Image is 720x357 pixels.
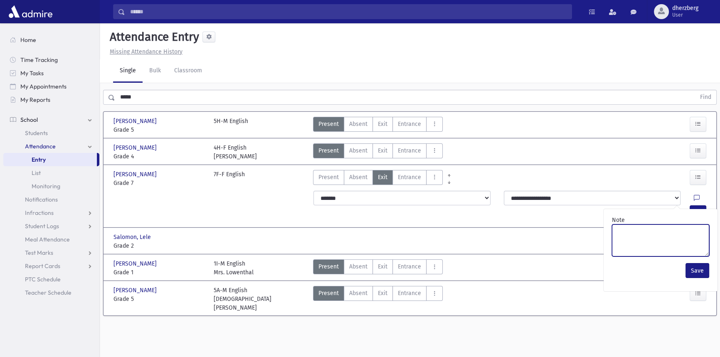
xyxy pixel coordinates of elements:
span: Exit [378,262,387,271]
span: Entrance [398,173,421,182]
span: PTC Schedule [25,276,61,283]
a: Students [3,126,99,140]
span: Present [318,120,339,128]
span: Present [318,289,339,298]
span: Entrance [398,146,421,155]
span: Home [20,36,36,44]
a: Meal Attendance [3,233,99,246]
span: Attendance [25,143,56,150]
a: My Tasks [3,66,99,80]
a: Entry [3,153,97,166]
span: [PERSON_NAME] [113,117,158,126]
span: Entrance [398,289,421,298]
img: AdmirePro [7,3,54,20]
a: Attendance [3,140,99,153]
span: User [672,12,698,18]
a: Student Logs [3,219,99,233]
span: Test Marks [25,249,53,256]
span: Grade 5 [113,126,205,134]
span: Exit [378,146,387,155]
span: Absent [349,146,367,155]
div: AttTypes [313,117,443,134]
div: AttTypes [313,286,443,312]
a: Teacher Schedule [3,286,99,299]
span: Grade 7 [113,179,205,187]
span: Absent [349,120,367,128]
span: Exit [378,289,387,298]
div: 1I-M English Mrs. Lowenthal [214,259,254,277]
div: 7F-F English [214,170,245,187]
span: Exit [378,120,387,128]
span: [PERSON_NAME] [113,259,158,268]
span: Infractions [25,209,54,217]
span: Grade 4 [113,152,205,161]
span: Grade 1 [113,268,205,277]
span: Salomon, Lele [113,233,153,241]
a: Single [113,59,143,83]
span: My Reports [20,96,50,103]
a: Test Marks [3,246,99,259]
span: Meal Attendance [25,236,70,243]
span: Absent [349,289,367,298]
span: List [32,169,41,177]
a: Classroom [168,59,209,83]
span: Entrance [398,262,421,271]
div: 5A-M English [DEMOGRAPHIC_DATA][PERSON_NAME] [214,286,306,312]
a: Missing Attendance History [106,48,182,55]
a: Bulk [143,59,168,83]
div: AttTypes [313,170,443,187]
span: Teacher Schedule [25,289,72,296]
span: Absent [349,262,367,271]
div: AttTypes [313,143,443,161]
a: Notifications [3,193,99,206]
div: 4H-F English [PERSON_NAME] [214,143,257,161]
span: Grade 2 [113,241,205,250]
span: My Tasks [20,69,44,77]
input: Search [125,4,572,19]
span: Exit [378,173,387,182]
span: dherzberg [672,5,698,12]
span: Absent [349,173,367,182]
span: [PERSON_NAME] [113,286,158,295]
a: Home [3,33,99,47]
a: Time Tracking [3,53,99,66]
button: Save [685,263,709,278]
span: Students [25,129,48,137]
a: My Reports [3,93,99,106]
span: Report Cards [25,262,60,270]
span: Time Tracking [20,56,58,64]
span: Notifications [25,196,58,203]
span: My Appointments [20,83,67,90]
span: Present [318,146,339,155]
div: 5H-M English [214,117,248,134]
span: Entrance [398,120,421,128]
a: Monitoring [3,180,99,193]
h5: Attendance Entry [106,30,199,44]
span: Entry [32,156,46,163]
a: School [3,113,99,126]
span: Present [318,262,339,271]
span: Student Logs [25,222,59,230]
u: Missing Attendance History [110,48,182,55]
span: School [20,116,38,123]
span: Present [318,173,339,182]
label: Note [612,216,625,224]
a: My Appointments [3,80,99,93]
span: Grade 5 [113,295,205,303]
span: [PERSON_NAME] [113,143,158,152]
a: Infractions [3,206,99,219]
a: PTC Schedule [3,273,99,286]
button: Find [695,90,716,104]
a: Report Cards [3,259,99,273]
span: [PERSON_NAME] [113,170,158,179]
div: AttTypes [313,259,443,277]
span: Monitoring [32,182,60,190]
a: List [3,166,99,180]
